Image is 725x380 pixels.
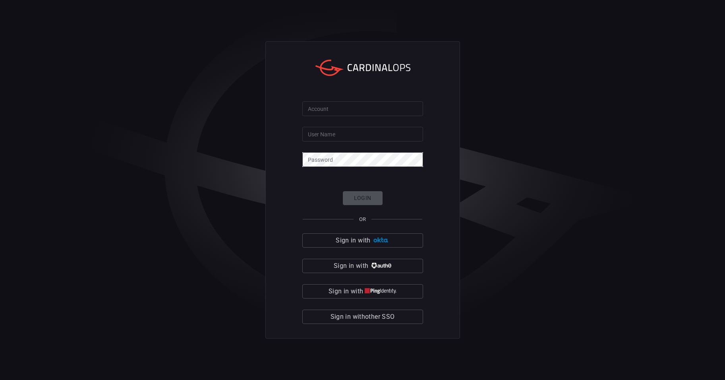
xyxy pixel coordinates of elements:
button: Sign in with [302,259,423,273]
img: quu4iresuhQAAAABJRU5ErkJggg== [365,288,396,294]
input: Type your user name [302,127,423,142]
button: Sign in withother SSO [302,310,423,324]
input: Type your account [302,101,423,116]
span: Sign in with [336,235,370,246]
span: Sign in with [334,260,368,271]
span: OR [359,216,366,222]
span: Sign in with other SSO [331,311,395,322]
span: Sign in with [329,286,363,297]
button: Sign in with [302,233,423,248]
button: Sign in with [302,284,423,299]
img: Ad5vKXme8s1CQAAAABJRU5ErkJggg== [372,237,389,243]
img: vP8Hhh4KuCH8AavWKdZY7RZgAAAAASUVORK5CYII= [370,263,391,269]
